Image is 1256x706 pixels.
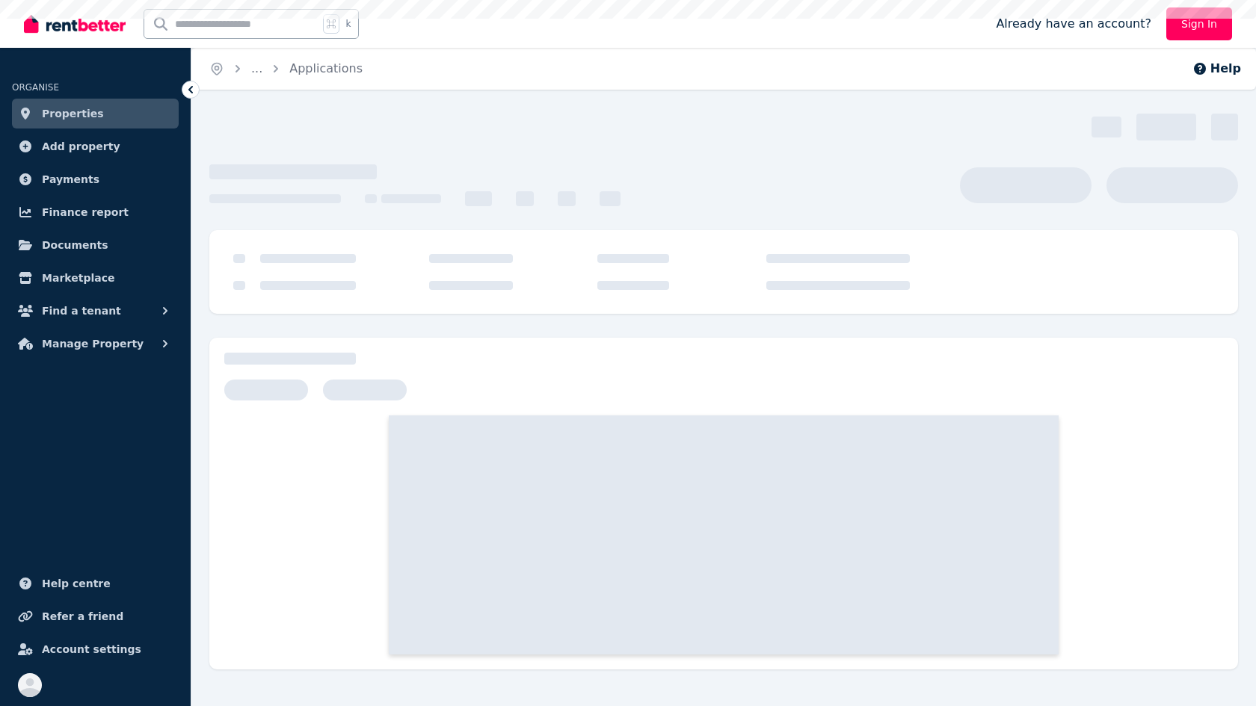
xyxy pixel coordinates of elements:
a: Account settings [12,634,179,664]
span: ... [251,61,262,75]
a: Payments [12,164,179,194]
a: Add property [12,131,179,161]
a: Sign In [1166,7,1232,40]
button: Find a tenant [12,296,179,326]
span: ORGANISE [12,82,59,93]
span: Refer a friend [42,607,123,625]
a: Help centre [12,569,179,598]
span: Help centre [42,575,111,592]
a: Finance report [12,197,179,227]
span: Add property [42,137,120,155]
a: Documents [12,230,179,260]
span: Documents [42,236,108,254]
span: Manage Property [42,335,144,353]
span: Payments [42,170,99,188]
a: Applications [289,61,363,75]
span: Properties [42,105,104,123]
span: k [345,18,351,30]
span: Account settings [42,640,141,658]
span: Find a tenant [42,302,121,320]
a: Properties [12,99,179,128]
span: Marketplace [42,269,114,287]
span: Finance report [42,203,129,221]
a: Marketplace [12,263,179,293]
nav: Breadcrumb [191,48,381,90]
button: Help [1192,60,1241,78]
img: RentBetter [24,13,126,35]
button: Manage Property [12,329,179,359]
a: Refer a friend [12,601,179,631]
span: Already have an account? [996,15,1151,33]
